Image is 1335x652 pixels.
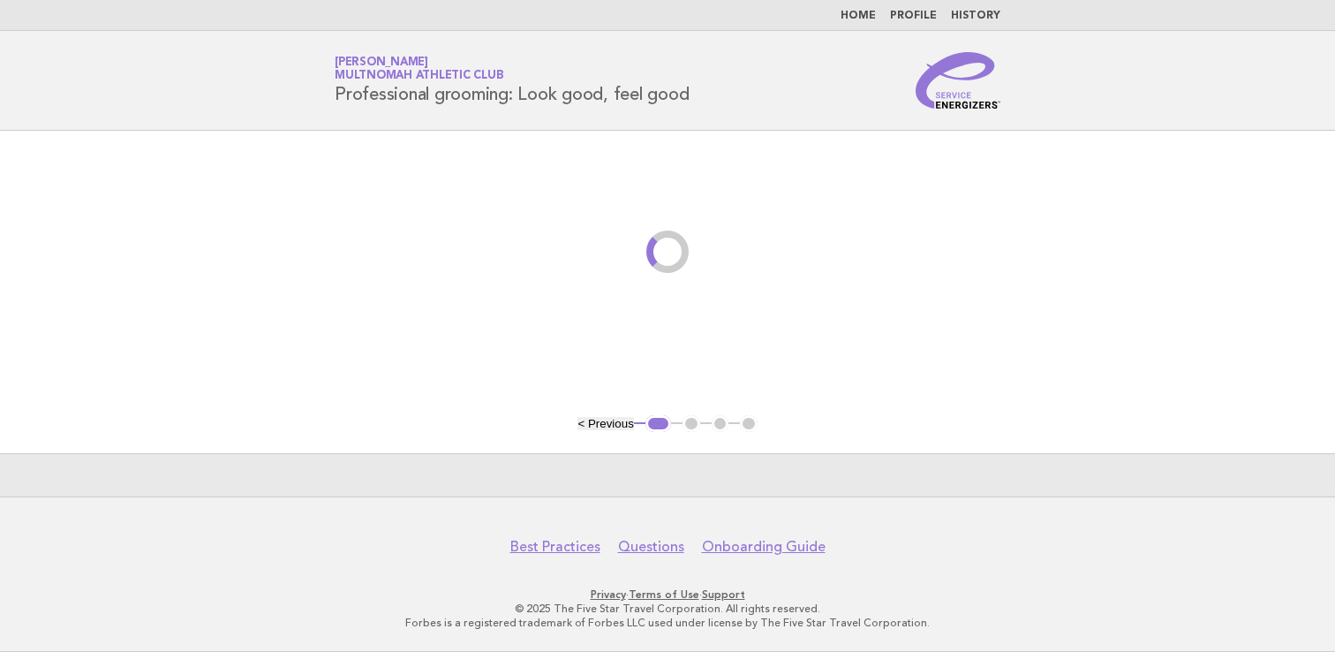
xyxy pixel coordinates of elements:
[335,71,503,82] span: Multnomah Athletic Club
[127,588,1208,602] p: · ·
[127,602,1208,616] p: © 2025 The Five Star Travel Corporation. All rights reserved.
[510,538,600,556] a: Best Practices
[841,11,876,21] a: Home
[618,538,684,556] a: Questions
[951,11,1000,21] a: History
[890,11,937,21] a: Profile
[127,616,1208,630] p: Forbes is a registered trademark of Forbes LLC used under license by The Five Star Travel Corpora...
[335,57,689,103] h1: Professional grooming: Look good, feel good
[335,57,503,81] a: [PERSON_NAME]Multnomah Athletic Club
[702,588,745,601] a: Support
[702,538,826,556] a: Onboarding Guide
[591,588,626,601] a: Privacy
[629,588,699,601] a: Terms of Use
[916,52,1000,109] img: Service Energizers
